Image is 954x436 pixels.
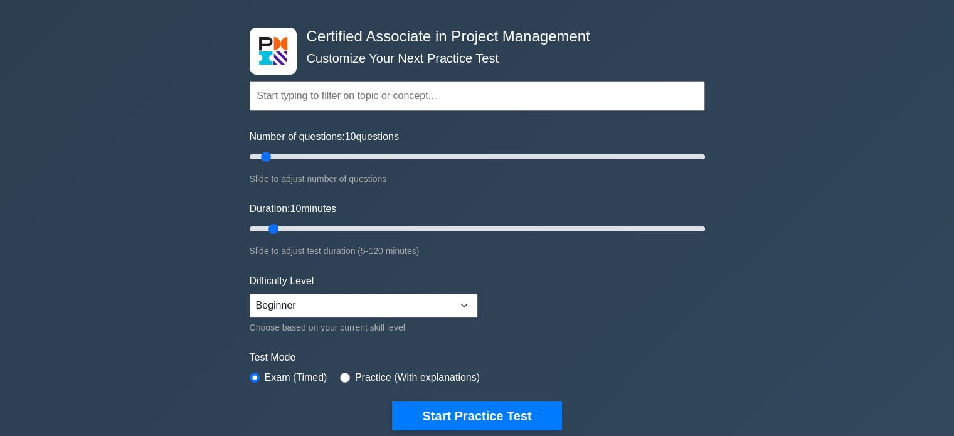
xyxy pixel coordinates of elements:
label: Difficulty Level [250,274,314,289]
label: Exam (Timed) [265,370,327,385]
label: Test Mode [250,350,705,365]
span: 10 [290,203,301,214]
label: Duration: minutes [250,201,337,216]
div: Choose based on your current skill level [250,320,477,335]
div: Slide to adjust number of questions [250,171,705,186]
button: Start Practice Test [392,401,561,430]
label: Number of questions: questions [250,129,399,144]
input: Start typing to filter on topic or concept... [250,81,705,111]
h4: Certified Associate in Project Management [302,28,644,46]
div: Slide to adjust test duration (5-120 minutes) [250,243,705,258]
span: 10 [345,131,356,142]
label: Practice (With explanations) [355,370,480,385]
